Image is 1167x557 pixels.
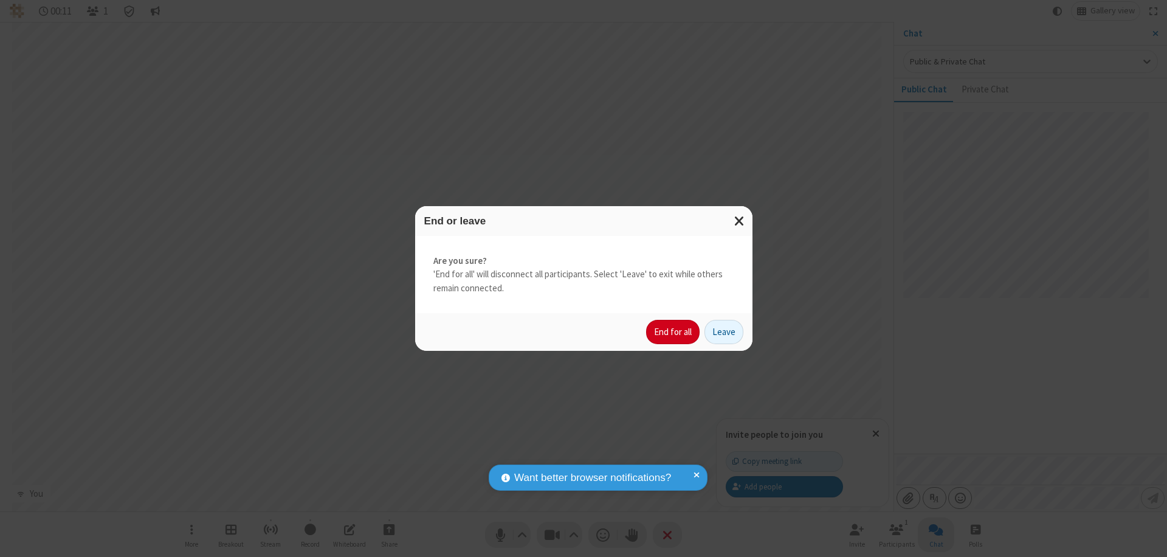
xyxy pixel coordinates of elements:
button: Close modal [727,206,752,236]
strong: Are you sure? [433,254,734,268]
button: End for all [646,320,700,344]
h3: End or leave [424,215,743,227]
div: 'End for all' will disconnect all participants. Select 'Leave' to exit while others remain connec... [415,236,752,314]
button: Leave [704,320,743,344]
span: Want better browser notifications? [514,470,671,486]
